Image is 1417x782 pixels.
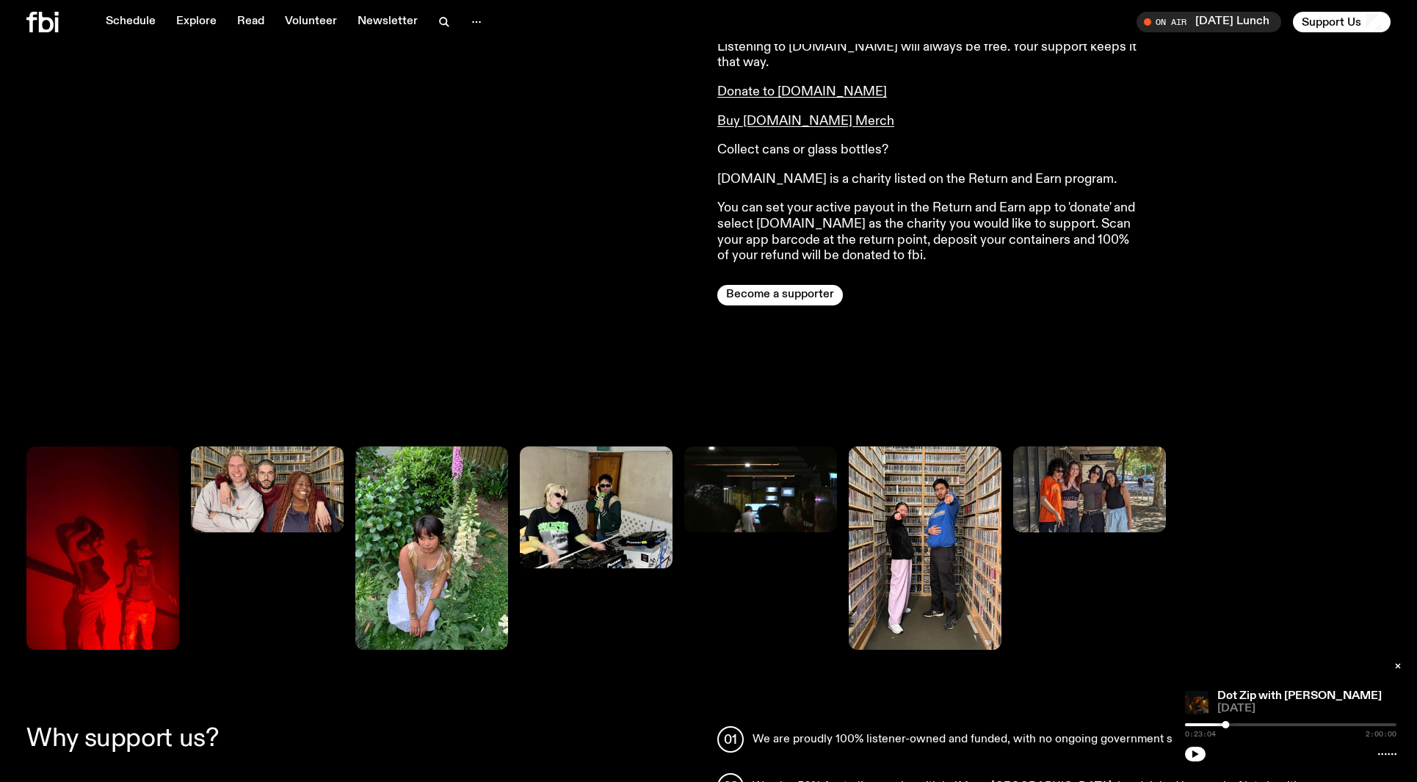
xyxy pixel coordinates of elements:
[717,85,887,98] a: Donate to [DOMAIN_NAME]
[717,115,894,128] a: Buy [DOMAIN_NAME] Merch
[26,726,700,751] h2: Why support us?
[717,285,843,305] button: Become a supporter
[1366,731,1396,738] span: 2:00:00
[276,12,346,32] a: Volunteer
[97,12,164,32] a: Schedule
[1302,15,1361,29] span: Support Us
[191,446,344,532] img: Benny, Guano C, and Ify stand in the fbi.radio music library. All three are looking at the camera...
[753,731,1210,748] p: We are proudly 100% listener-owned and funded, with no ongoing government support.
[1293,12,1391,32] button: Support Us
[717,172,1140,188] p: [DOMAIN_NAME] is a charity listed on the Return and Earn program.
[1137,12,1281,32] button: On Air[DATE] Lunch
[717,200,1140,264] p: You can set your active payout in the Return and Earn app to 'donate' and select [DOMAIN_NAME] as...
[520,446,673,568] img: Ruby wears a Collarbones t shirt and pretends to play the DJ decks, Al sings into a pringles can....
[1185,691,1208,714] img: Johnny Lieu and Rydeen stand at DJ decks at Oxford Art Factory, the room is dark and low lit in o...
[1185,731,1216,738] span: 0:23:04
[228,12,273,32] a: Read
[167,12,225,32] a: Explore
[717,142,1140,159] p: Collect cans or glass bottles?
[717,40,1140,71] p: Listening to [DOMAIN_NAME] will always be free. Your support keeps it that way.
[1217,690,1382,702] a: Dot Zip with [PERSON_NAME]
[1013,446,1166,532] img: The three members of MUNA stand on the street outside fbi.radio with Tanya Ali. All four of them ...
[349,12,427,32] a: Newsletter
[1217,703,1396,714] span: [DATE]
